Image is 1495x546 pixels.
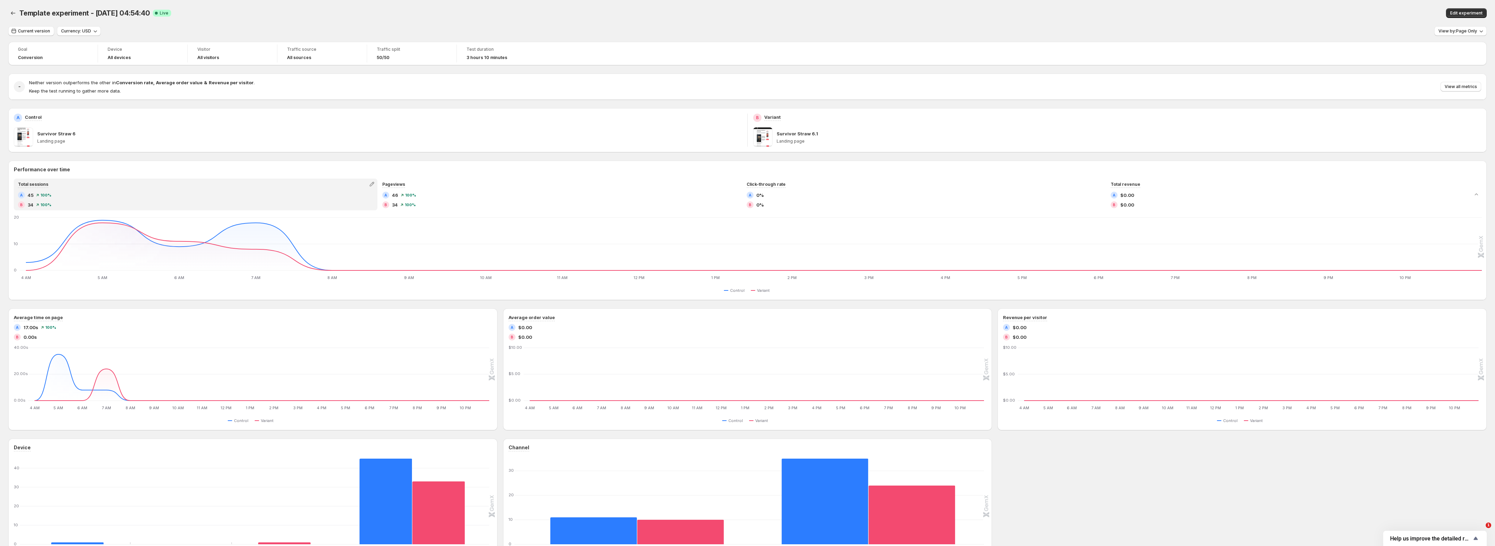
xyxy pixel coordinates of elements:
[104,527,157,544] rect: Variant 0
[197,47,267,52] span: Visitor
[21,275,31,280] text: 4 AM
[1111,182,1140,187] span: Total revenue
[836,405,845,410] text: 5 PM
[23,324,38,331] span: 17.00s
[509,314,555,321] h3: Average order value
[756,192,764,199] span: 0%
[1390,534,1480,543] button: Show survey - Help us improve the detailed report for A/B campaigns
[102,405,111,410] text: 7 AM
[518,324,532,331] span: $0.00
[28,192,33,199] span: 45
[293,405,303,410] text: 3 PM
[749,416,771,425] button: Variant
[77,405,87,410] text: 6 AM
[1013,334,1026,341] span: $0.00
[509,345,522,350] text: $10.00
[14,504,19,508] text: 20
[1013,324,1026,331] span: $0.00
[57,26,101,36] button: Currency: USD
[509,517,513,522] text: 10
[1217,416,1240,425] button: Control
[156,80,203,85] strong: Average order value
[466,55,507,60] span: 3 hours 10 minutes
[14,166,1481,173] h2: Performance over time
[384,193,387,197] h2: A
[1426,405,1436,410] text: 9 PM
[220,405,232,410] text: 12 PM
[509,372,520,376] text: $5.00
[751,286,773,295] button: Variant
[1324,275,1333,280] text: 9 PM
[14,398,26,403] text: 0.00s
[884,405,893,410] text: 7 PM
[757,288,770,293] span: Variant
[8,8,18,18] button: Back
[258,526,311,544] rect: Variant 1
[1402,405,1412,410] text: 8 PM
[764,114,781,121] p: Variant
[228,416,251,425] button: Control
[1283,405,1292,410] text: 3 PM
[764,405,774,410] text: 2 PM
[1259,405,1268,410] text: 2 PM
[204,80,207,85] strong: &
[941,275,950,280] text: 4 PM
[45,325,56,329] span: 100 %
[160,10,168,16] span: Live
[1235,405,1244,410] text: 1 PM
[18,55,43,60] span: Conversion
[14,485,19,489] text: 30
[40,203,51,207] span: 100 %
[620,405,630,410] text: 8 AM
[269,405,278,410] text: 2 PM
[412,465,465,544] rect: Variant 33
[788,405,797,410] text: 3 PM
[16,325,19,329] h2: A
[633,275,645,280] text: 12 PM
[1446,8,1487,18] button: Edit experiment
[466,47,537,52] span: Test duration
[1139,405,1149,410] text: 9 AM
[197,55,219,60] h4: All visitors
[14,444,31,451] h3: Device
[511,325,513,329] h2: A
[1306,405,1316,410] text: 4 PM
[1003,398,1015,403] text: $0.00
[1162,405,1174,410] text: 10 AM
[864,275,874,280] text: 3 PM
[1399,275,1411,280] text: 10 PM
[1067,405,1077,410] text: 6 AM
[126,405,135,410] text: 8 AM
[749,193,751,197] h2: A
[1440,82,1481,92] button: View all metrics
[1486,523,1491,528] span: 1
[205,527,258,544] rect: Control 0
[37,130,76,137] p: Survivor Straw 6
[1120,192,1134,199] span: $0.00
[1472,190,1481,199] button: Collapse chart
[392,192,398,199] span: 46
[61,28,91,34] span: Currency: USD
[572,405,582,410] text: 6 AM
[40,193,51,197] span: 100 %
[1330,405,1340,410] text: 5 PM
[637,503,724,544] rect: Variant 10
[1017,275,1027,280] text: 5 PM
[777,130,818,137] p: Survivor Straw 6.1
[711,275,720,280] text: 1 PM
[667,405,679,410] text: 10 AM
[1003,314,1047,321] h3: Revenue per visitor
[781,459,868,544] rect: Control 35
[1005,325,1008,329] h2: A
[389,405,398,410] text: 7 PM
[511,335,513,339] h2: B
[18,47,88,52] span: Goal
[108,47,178,52] span: Device
[1210,405,1221,410] text: 12 PM
[197,46,267,61] a: VisitorAll visitors
[1438,28,1477,34] span: View by: Page Only
[181,459,335,544] g: Tablet: Control 0,Variant 1
[1120,201,1134,208] span: $0.00
[436,405,446,410] text: 9 PM
[53,405,63,410] text: 5 AM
